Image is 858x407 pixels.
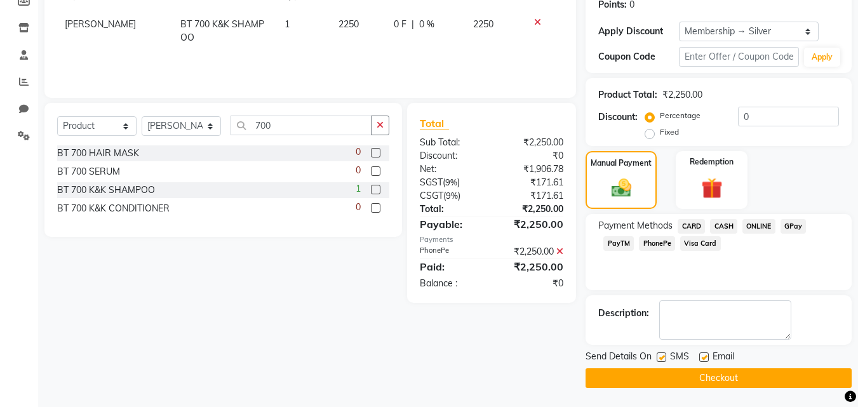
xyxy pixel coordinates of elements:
[591,157,652,169] label: Manual Payment
[57,147,139,160] div: BT 700 HAIR MASK
[57,165,120,178] div: BT 700 SERUM
[670,350,689,366] span: SMS
[586,350,652,366] span: Send Details On
[492,277,573,290] div: ₹0
[598,50,678,63] div: Coupon Code
[339,18,359,30] span: 2250
[419,18,434,31] span: 0 %
[473,18,493,30] span: 2250
[410,217,492,232] div: Payable:
[410,277,492,290] div: Balance :
[412,18,414,31] span: |
[586,368,852,388] button: Checkout
[57,183,155,197] div: BT 700 K&K SHAMPOO
[781,219,807,234] span: GPay
[679,47,799,67] input: Enter Offer / Coupon Code
[445,177,457,187] span: 9%
[420,190,443,201] span: CSGT
[603,236,634,251] span: PayTM
[492,149,573,163] div: ₹0
[410,259,492,274] div: Paid:
[492,245,573,258] div: ₹2,250.00
[680,236,721,251] span: Visa Card
[598,219,673,232] span: Payment Methods
[410,189,492,203] div: ( )
[695,175,729,201] img: _gift.svg
[57,202,170,215] div: BT 700 K&K CONDITIONER
[804,48,840,67] button: Apply
[492,176,573,189] div: ₹171.61
[446,190,458,201] span: 9%
[492,136,573,149] div: ₹2,250.00
[356,201,361,214] span: 0
[598,88,657,102] div: Product Total:
[690,156,734,168] label: Redemption
[660,110,700,121] label: Percentage
[662,88,702,102] div: ₹2,250.00
[420,177,443,188] span: SGST
[598,307,649,320] div: Description:
[410,163,492,176] div: Net:
[492,259,573,274] div: ₹2,250.00
[492,189,573,203] div: ₹171.61
[356,164,361,177] span: 0
[742,219,775,234] span: ONLINE
[598,110,638,124] div: Discount:
[410,203,492,216] div: Total:
[410,176,492,189] div: ( )
[492,203,573,216] div: ₹2,250.00
[598,25,678,38] div: Apply Discount
[410,149,492,163] div: Discount:
[285,18,290,30] span: 1
[713,350,734,366] span: Email
[356,145,361,159] span: 0
[231,116,372,135] input: Search or Scan
[492,217,573,232] div: ₹2,250.00
[180,18,264,43] span: BT 700 K&K SHAMPOO
[710,219,737,234] span: CASH
[678,219,705,234] span: CARD
[420,117,449,130] span: Total
[660,126,679,138] label: Fixed
[639,236,675,251] span: PhonePe
[410,136,492,149] div: Sub Total:
[65,18,136,30] span: [PERSON_NAME]
[394,18,406,31] span: 0 F
[356,182,361,196] span: 1
[492,163,573,176] div: ₹1,906.78
[410,245,492,258] div: PhonePe
[420,234,563,245] div: Payments
[605,177,638,199] img: _cash.svg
